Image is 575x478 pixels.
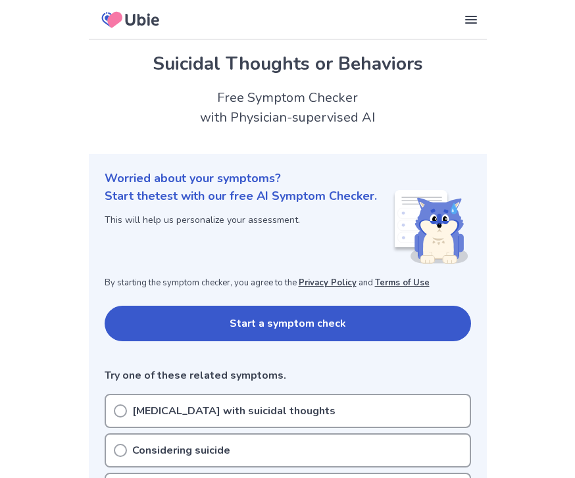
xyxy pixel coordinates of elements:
p: Worried about your symptoms? [105,170,471,187]
h2: Free Symptom Checker with Physician-supervised AI [89,88,487,128]
button: Start a symptom check [105,306,471,341]
a: Terms of Use [375,277,430,289]
p: By starting the symptom checker, you agree to the and [105,277,471,290]
p: Try one of these related symptoms. [105,368,471,383]
img: Shiba [392,190,468,264]
p: Considering suicide [132,442,230,458]
a: Privacy Policy [299,277,357,289]
p: Start the test with our free AI Symptom Checker. [105,187,377,205]
h1: Suicidal Thoughts or Behaviors [105,50,471,78]
p: [MEDICAL_DATA] with suicidal thoughts [132,403,336,419]
p: This will help us personalize your assessment. [105,213,377,227]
